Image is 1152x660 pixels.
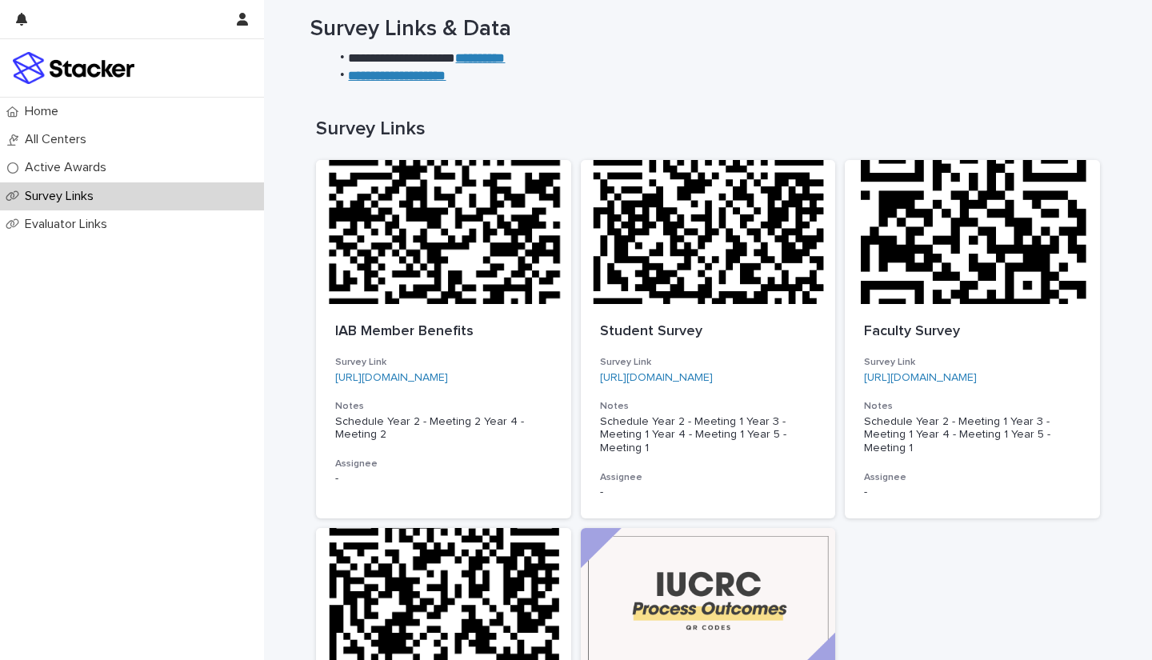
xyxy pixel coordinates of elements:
[864,356,1081,369] h3: Survey Link
[310,16,1094,43] h1: Survey Links & Data
[18,132,99,147] p: All Centers
[600,323,817,341] p: Student Survey
[600,400,817,413] h3: Notes
[600,356,817,369] h3: Survey Link
[335,472,552,486] p: -
[864,486,1081,499] p: -
[600,415,817,455] div: Schedule Year 2 - Meeting 1 Year 3 - Meeting 1 Year 4 - Meeting 1 Year 5 - Meeting 1
[581,160,836,518] a: Student SurveySurvey Link[URL][DOMAIN_NAME]NotesSchedule Year 2 - Meeting 1 Year 3 - Meeting 1 Ye...
[335,458,552,470] h3: Assignee
[18,189,106,204] p: Survey Links
[864,471,1081,484] h3: Assignee
[864,323,1081,341] p: Faculty Survey
[864,372,977,383] a: [URL][DOMAIN_NAME]
[18,217,120,232] p: Evaluator Links
[845,160,1100,518] a: Faculty SurveySurvey Link[URL][DOMAIN_NAME]NotesSchedule Year 2 - Meeting 1 Year 3 - Meeting 1 Ye...
[600,486,817,499] p: -
[600,372,713,383] a: [URL][DOMAIN_NAME]
[335,356,552,369] h3: Survey Link
[13,52,134,84] img: stacker-logo-colour.png
[600,471,817,484] h3: Assignee
[335,323,552,341] p: IAB Member Benefits
[316,118,1100,141] h1: Survey Links
[335,372,448,383] a: [URL][DOMAIN_NAME]
[864,400,1081,413] h3: Notes
[335,415,552,442] div: Schedule Year 2 - Meeting 2 Year 4 - Meeting 2
[864,415,1081,455] div: Schedule Year 2 - Meeting 1 Year 3 - Meeting 1 Year 4 - Meeting 1 Year 5 - Meeting 1
[18,104,71,119] p: Home
[316,160,571,518] a: IAB Member BenefitsSurvey Link[URL][DOMAIN_NAME]NotesSchedule Year 2 - Meeting 2 Year 4 - Meeting...
[335,400,552,413] h3: Notes
[18,160,119,175] p: Active Awards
